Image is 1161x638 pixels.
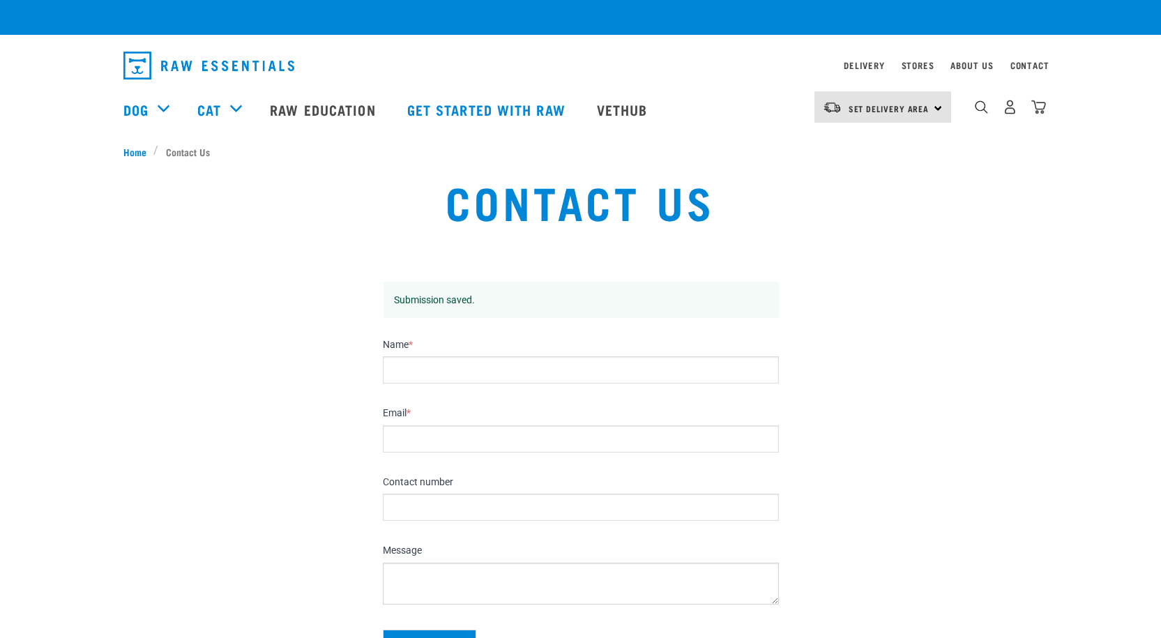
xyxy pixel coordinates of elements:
label: Name [383,339,779,351]
img: user.png [1003,100,1017,114]
label: Message [383,545,779,557]
a: Dog [123,99,149,120]
label: Email [383,407,779,420]
a: Delivery [844,63,884,68]
a: About Us [950,63,993,68]
a: Raw Education [256,82,393,137]
img: van-moving.png [823,101,842,114]
nav: breadcrumbs [123,144,1038,159]
span: Set Delivery Area [849,106,929,111]
a: Home [123,144,154,159]
p: Submission saved. [394,293,768,307]
img: home-icon@2x.png [1031,100,1046,114]
a: Cat [197,99,221,120]
a: Contact [1010,63,1049,68]
img: Raw Essentials Logo [123,52,294,79]
img: home-icon-1@2x.png [975,100,988,114]
a: Get started with Raw [393,82,583,137]
span: Home [123,144,146,159]
label: Contact number [383,476,779,489]
nav: dropdown navigation [112,46,1049,85]
a: Stores [902,63,934,68]
a: Vethub [583,82,665,137]
h1: Contact Us [218,176,942,226]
